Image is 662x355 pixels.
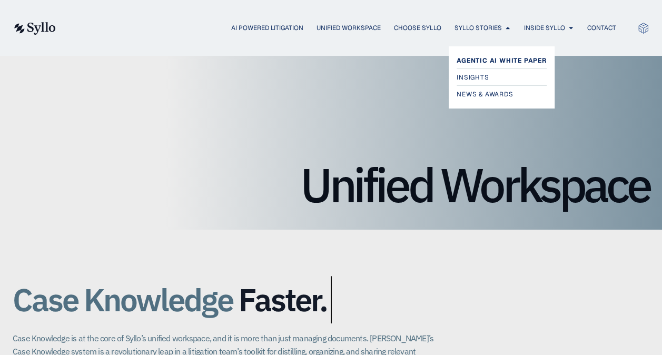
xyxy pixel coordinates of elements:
[13,22,56,35] img: syllo
[77,23,616,33] nav: Menu
[457,54,547,67] a: Agentic AI White Paper
[13,161,649,209] h1: Unified Workspace
[457,88,513,101] span: News & Awards
[77,23,616,33] div: Menu Toggle
[457,88,547,101] a: News & Awards
[587,23,616,33] a: Contact
[231,23,303,33] a: AI Powered Litigation
[457,71,489,84] span: Insights
[524,23,565,33] a: Inside Syllo
[454,23,502,33] a: Syllo Stories
[239,282,327,317] span: Faster.
[317,23,381,33] a: Unified Workspace
[394,23,441,33] a: Choose Syllo
[13,276,233,323] span: Case Knowledge
[457,71,547,84] a: Insights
